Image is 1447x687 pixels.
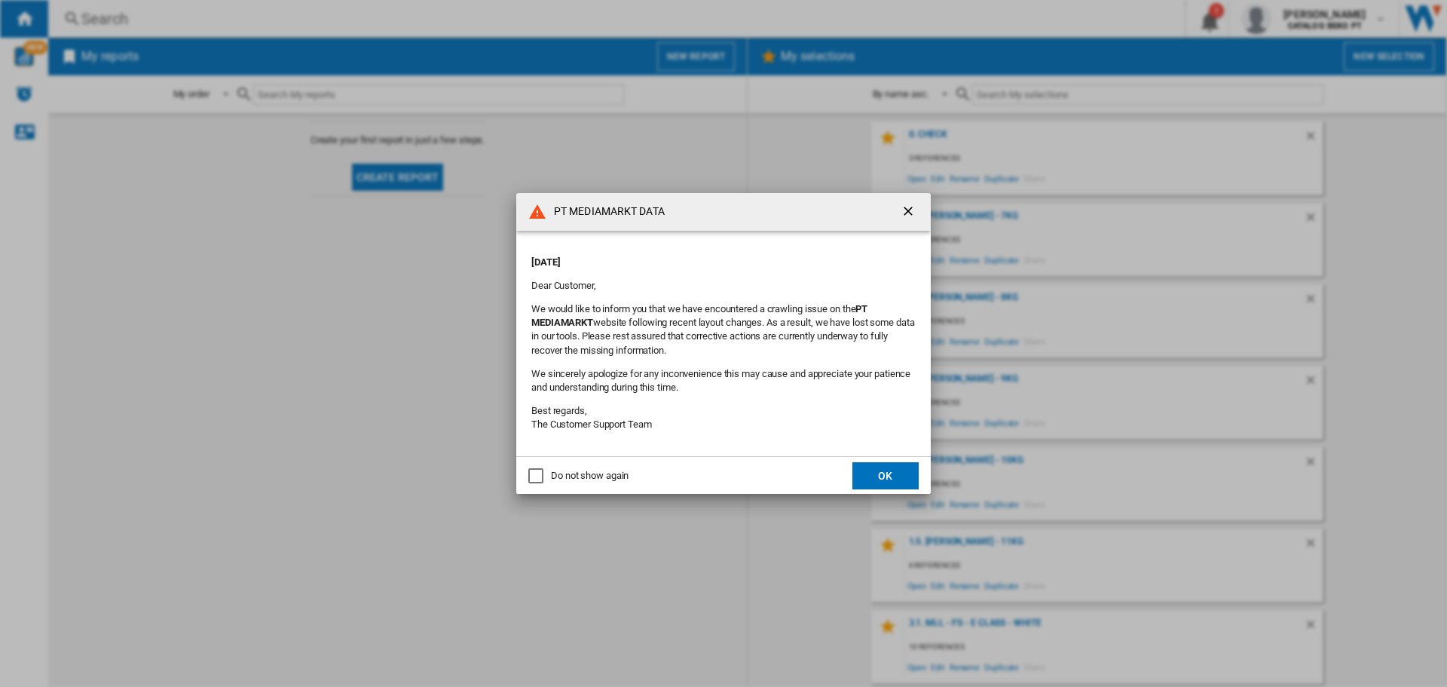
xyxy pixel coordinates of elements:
button: OK [852,462,919,489]
ng-md-icon: getI18NText('BUTTONS.CLOSE_DIALOG') [901,204,919,222]
p: We sincerely apologize for any inconvenience this may cause and appreciate your patience and unde... [531,367,916,394]
button: getI18NText('BUTTONS.CLOSE_DIALOG') [895,197,925,227]
p: Dear Customer, [531,279,916,293]
md-checkbox: Do not show again [528,469,629,483]
p: Best regards, The Customer Support Team [531,404,916,431]
p: We would like to inform you that we have encountered a crawling issue on the website following re... [531,302,916,357]
h4: PT MEDIAMARKT DATA [546,204,665,219]
strong: [DATE] [531,256,560,268]
div: Do not show again [551,469,629,483]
